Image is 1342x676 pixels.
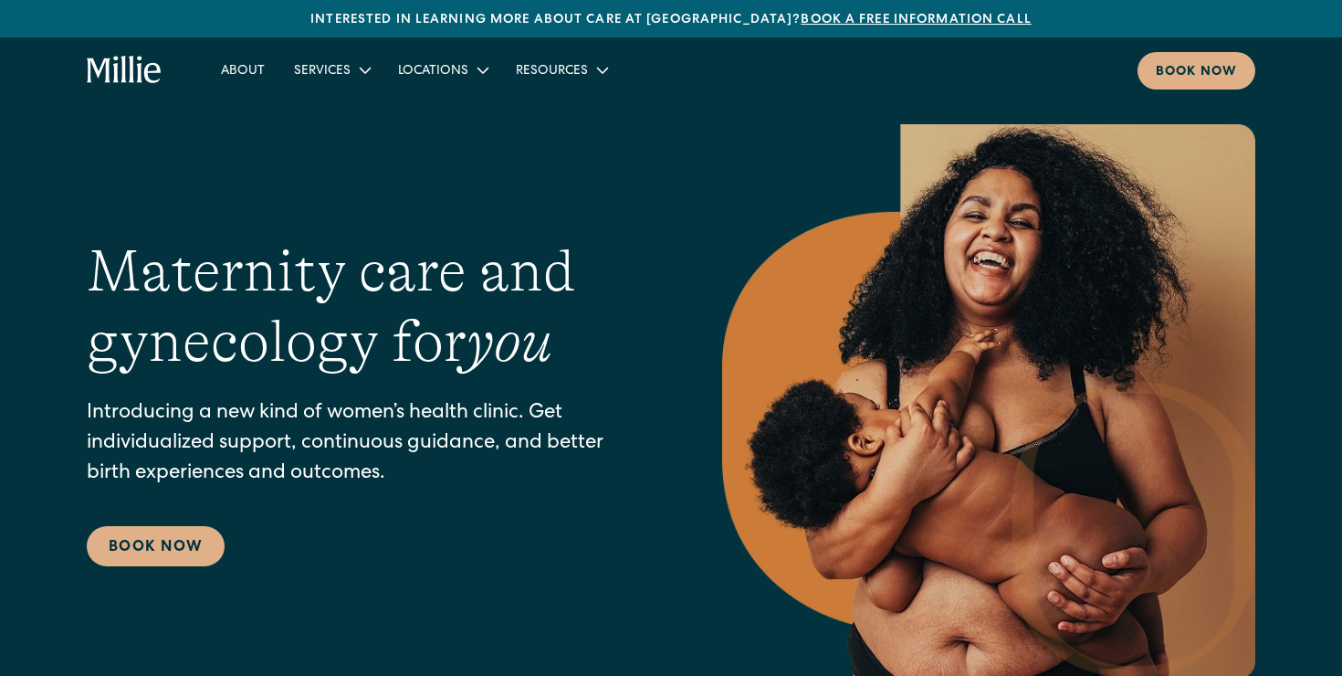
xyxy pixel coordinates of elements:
[501,55,621,85] div: Resources
[87,526,225,566] a: Book Now
[87,399,649,490] p: Introducing a new kind of women’s health clinic. Get individualized support, continuous guidance,...
[206,55,279,85] a: About
[467,309,552,375] em: you
[279,55,383,85] div: Services
[383,55,501,85] div: Locations
[516,62,588,81] div: Resources
[1138,52,1255,90] a: Book now
[801,14,1031,26] a: Book a free information call
[87,56,163,85] a: home
[1156,63,1237,82] div: Book now
[87,237,649,377] h1: Maternity care and gynecology for
[294,62,351,81] div: Services
[398,62,468,81] div: Locations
